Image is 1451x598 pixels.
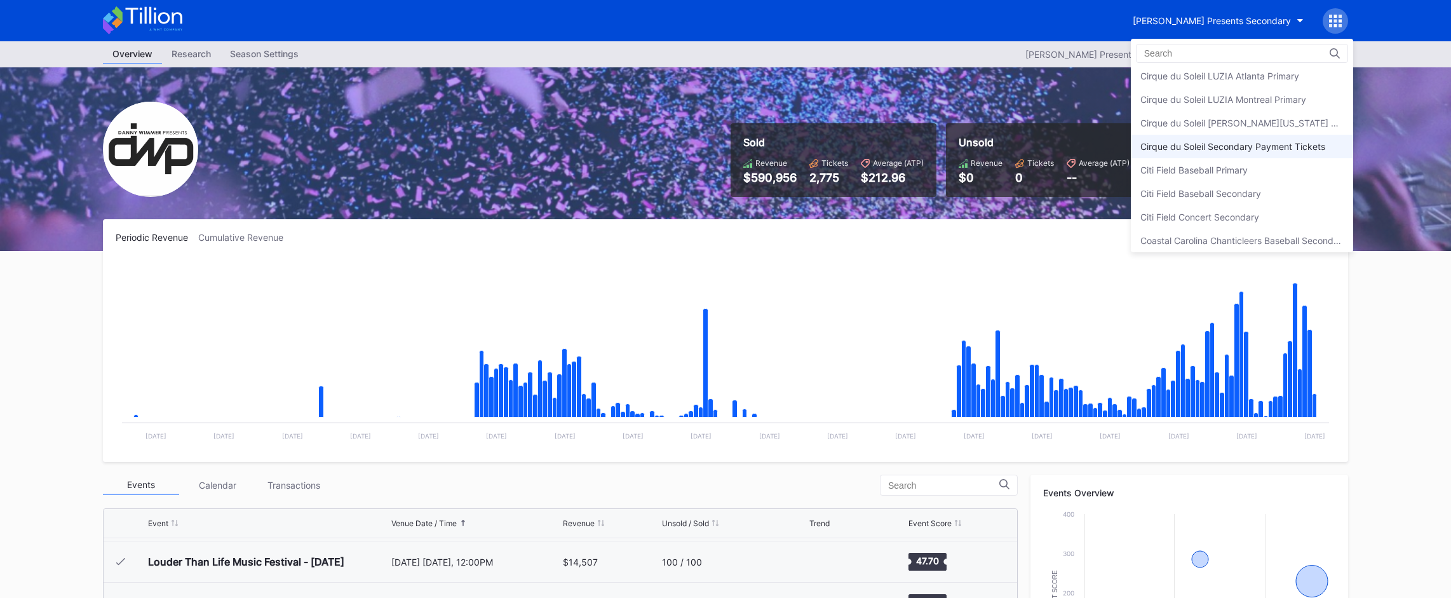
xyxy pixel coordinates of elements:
[1140,235,1344,246] div: Coastal Carolina Chanticleers Baseball Secondary
[1144,48,1255,58] input: Search
[1140,71,1299,81] div: Cirque du Soleil LUZIA Atlanta Primary
[1140,212,1259,222] div: Citi Field Concert Secondary
[1140,118,1344,128] div: Cirque du Soleil [PERSON_NAME][US_STATE] Primary
[1140,165,1248,175] div: Citi Field Baseball Primary
[1140,94,1306,105] div: Cirque du Soleil LUZIA Montreal Primary
[1140,141,1325,152] div: Cirque du Soleil Secondary Payment Tickets
[1140,188,1261,199] div: Citi Field Baseball Secondary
